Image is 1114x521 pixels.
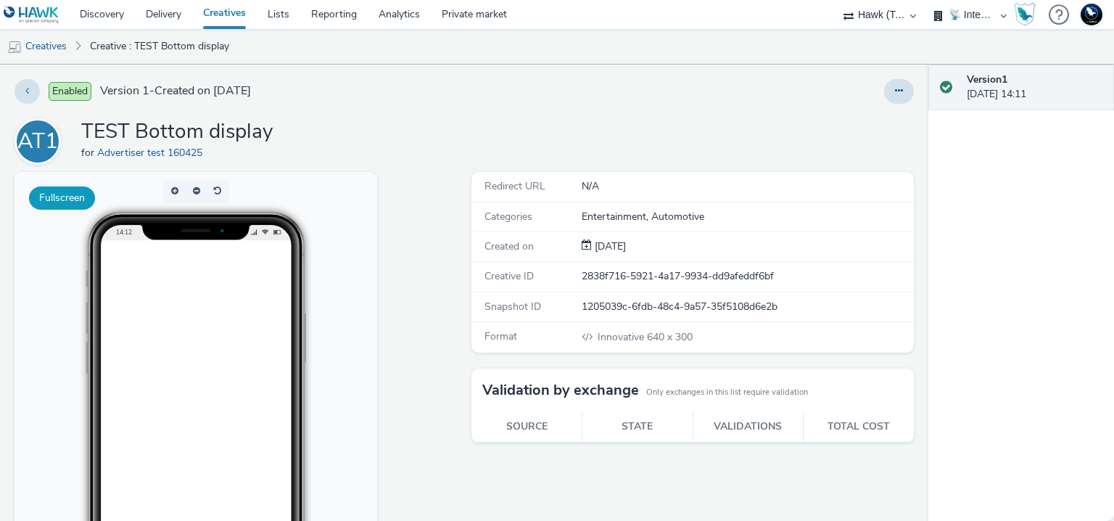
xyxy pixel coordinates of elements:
span: Version 1 - Created on [DATE] [100,83,251,99]
a: Creative : TEST Bottom display [83,29,236,64]
span: Redirect URL [484,179,545,193]
span: Innovative [598,330,647,344]
img: mobile [7,40,22,54]
span: Format [484,329,517,343]
div: AT1 [17,121,58,162]
a: Advertiser test 160425 [97,146,208,160]
div: Entertainment, Automotive [582,210,912,224]
th: Total cost [804,412,915,442]
img: Support Hawk [1081,4,1102,25]
span: for [81,146,97,160]
div: 1205039c-6fdb-48c4-9a57-35f5108d6e2b [582,300,912,314]
span: Categories [484,210,532,223]
div: Creation 11 September 2025, 14:11 [592,239,626,254]
span: Creative ID [484,269,534,283]
th: State [582,412,693,442]
img: Hawk Academy [1014,3,1036,26]
th: Validations [693,412,804,442]
img: undefined Logo [4,6,59,24]
span: Enabled [49,82,91,101]
span: [DATE] [592,239,626,253]
a: Hawk Academy [1014,3,1041,26]
span: Created on [484,239,534,253]
small: Only exchanges in this list require validation [646,387,808,398]
strong: Version 1 [967,73,1007,86]
h1: TEST Bottom display [81,118,273,146]
th: Source [471,412,582,442]
div: [DATE] 14:11 [967,73,1102,102]
div: 2838f716-5921-4a17-9934-dd9afeddf6bf [582,269,912,284]
span: Snapshot ID [484,300,541,313]
span: 14:12 [102,56,117,64]
h3: Validation by exchange [482,380,639,401]
button: Fullscreen [29,186,95,210]
a: AT1 [15,134,67,148]
span: N/A [582,179,599,193]
span: 640 x 300 [596,330,693,344]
